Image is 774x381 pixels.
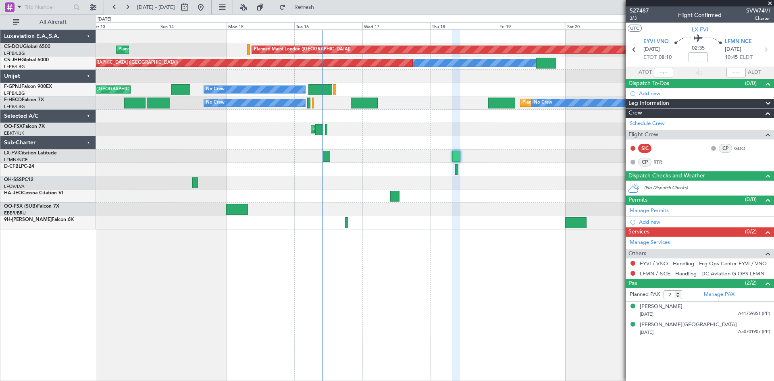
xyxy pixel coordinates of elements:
div: AOG Maint Paris ([GEOGRAPHIC_DATA]) [60,83,145,96]
div: Planned Maint [GEOGRAPHIC_DATA] ([GEOGRAPHIC_DATA]) [522,97,649,109]
a: LFPB/LBG [4,64,25,70]
span: CS-DOU [4,44,23,49]
a: CS-JHHGlobal 6000 [4,58,49,62]
span: A41759851 (PP) [738,310,770,317]
a: OO-FSXFalcon 7X [4,124,45,129]
span: Refresh [287,4,321,10]
span: Leg Information [628,99,669,108]
a: LFPB/LBG [4,50,25,56]
div: CP [638,158,651,167]
span: [DATE] [725,46,741,54]
span: All Aircraft [21,19,85,25]
span: ELDT [740,54,753,62]
span: OO-FSX (SUB) [4,204,37,209]
div: Flight Confirmed [678,11,722,19]
a: CS-DOUGlobal 6500 [4,44,50,49]
div: Planned Maint London ([GEOGRAPHIC_DATA]) [254,44,350,56]
div: (No Dispatch Checks) [644,185,774,193]
a: RTR [653,158,672,166]
a: D-CFBLPC-24 [4,164,34,169]
a: LX-FVICitation Latitude [4,151,57,156]
a: GDO [734,145,752,152]
span: [DATE] - [DATE] [137,4,175,11]
span: OO-FSX [4,124,23,129]
span: 08:10 [659,54,672,62]
a: EBKT/KJK [4,130,24,136]
a: LFPB/LBG [4,104,25,110]
a: LFMN / NCE - Handling - DC Aviation-G-OPS LFMN [640,270,764,277]
span: ATOT [639,69,652,77]
span: HA-JEO [4,191,22,196]
div: [PERSON_NAME] [640,303,682,311]
a: LFPB/LBG [4,90,25,96]
span: Permits [628,196,647,205]
label: Planned PAX [630,291,660,299]
div: [DATE] [98,16,111,23]
a: Manage Services [630,239,670,247]
div: Add new [639,219,770,225]
div: Fri 19 [498,22,566,29]
span: Dispatch To-Dos [628,79,669,88]
div: No Crew [534,97,552,109]
div: [PERSON_NAME][GEOGRAPHIC_DATA] [640,321,737,329]
span: 3/3 [630,15,649,22]
div: Sun 14 [159,22,227,29]
div: Planned Maint [GEOGRAPHIC_DATA] ([GEOGRAPHIC_DATA]) [119,44,246,56]
span: (0/0) [745,79,757,87]
a: LFOV/LVA [4,183,25,189]
a: Manage Permits [630,207,669,215]
a: EBBR/BRU [4,210,26,216]
span: Services [628,227,649,237]
div: Planned Maint [GEOGRAPHIC_DATA] ([GEOGRAPHIC_DATA]) [51,57,178,69]
span: (2/2) [745,279,757,287]
div: Add new [639,90,770,97]
span: LX-FVI [4,151,19,156]
span: CS-JHH [4,58,21,62]
a: LFMN/NCE [4,157,28,163]
div: Sat 13 [91,22,159,29]
span: Charter [746,15,770,22]
span: 10:45 [725,54,738,62]
div: No Crew [206,83,225,96]
a: Manage PAX [704,291,734,299]
div: Mon 15 [227,22,294,29]
span: 527487 [630,6,649,15]
span: Dispatch Checks and Weather [628,171,705,181]
input: --:-- [654,68,673,77]
div: Thu 18 [430,22,498,29]
div: No Crew [206,97,225,109]
span: [DATE] [643,46,660,54]
span: 02:35 [692,44,705,52]
div: Tue 16 [294,22,362,29]
a: F-GPNJFalcon 900EX [4,84,52,89]
div: SIC [638,144,651,153]
span: Others [628,249,646,258]
span: [DATE] [640,311,653,317]
div: AOG Maint Kortrijk-[GEOGRAPHIC_DATA] [313,123,401,135]
button: All Aircraft [9,16,87,29]
span: ETOT [643,54,657,62]
span: LFMN NCE [725,38,752,46]
div: Wed 17 [362,22,430,29]
span: Pax [628,279,637,288]
span: ALDT [748,69,761,77]
span: (0/2) [745,227,757,236]
a: OO-FSX (SUB)Falcon 7X [4,204,59,209]
span: Crew [628,108,642,118]
span: SVW74VI [746,6,770,15]
a: HA-JEOCessna Citation VI [4,191,63,196]
span: F-HECD [4,98,22,102]
button: Refresh [275,1,324,14]
a: 9H-[PERSON_NAME]Falcon 6X [4,217,74,222]
span: A50701907 (PP) [738,329,770,335]
span: EYVI VNO [643,38,669,46]
span: Flight Crew [628,130,658,139]
input: Trip Number [25,1,71,13]
span: [DATE] [640,329,653,335]
span: D-CFBL [4,164,21,169]
a: OH-SSSPC12 [4,177,33,182]
span: OH-SSS [4,177,22,182]
button: UTC [628,25,642,32]
div: Sat 20 [566,22,633,29]
a: Schedule Crew [630,120,665,128]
